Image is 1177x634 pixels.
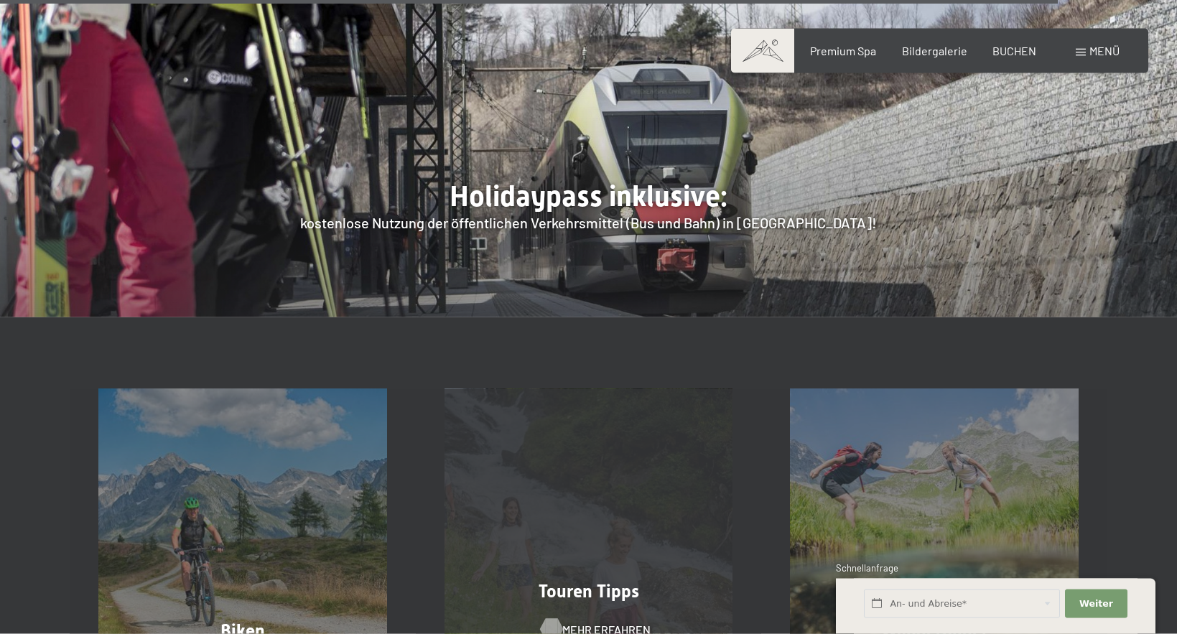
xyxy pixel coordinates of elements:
[1089,44,1120,57] span: Menü
[810,44,876,57] a: Premium Spa
[836,562,898,574] span: Schnellanfrage
[1079,597,1113,610] span: Weiter
[902,44,967,57] a: Bildergalerie
[1065,589,1127,619] button: Weiter
[539,581,639,602] span: Touren Tipps
[992,44,1036,57] a: BUCHEN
